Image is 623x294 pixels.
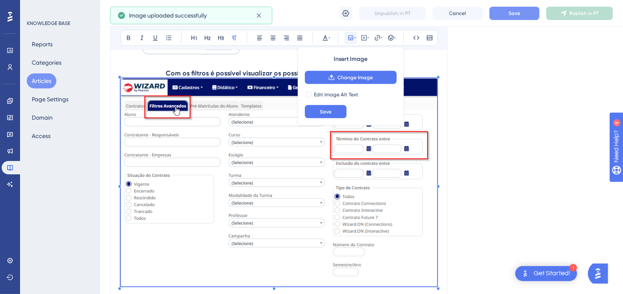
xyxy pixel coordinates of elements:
div: Open Get Started! checklist, remaining modules: 1 [515,266,577,281]
span: Save [320,108,332,115]
button: Save [305,105,347,118]
img: launcher-image-alternative-text [520,269,530,279]
button: Page Settings [27,92,73,107]
span: Publish in PT [570,10,599,17]
span: Edit Image Alt Text [314,91,358,98]
button: Save [489,7,539,20]
button: Reports [27,37,58,52]
div: 4 [58,4,60,11]
span: Insert Image [334,54,367,64]
button: Publish in PT [546,7,613,20]
span: Unpublish in PT [375,10,410,17]
span: Image uploaded successfully [129,10,207,20]
button: Domain [27,110,58,125]
button: Cancel [433,7,483,20]
button: Change Image [305,71,397,84]
div: 1 [570,264,577,271]
button: Unpublish in PT [359,7,426,20]
strong: Com os filtros é possível visualizar os possíveis contratos de rematrícula. [166,69,392,77]
iframe: UserGuiding AI Assistant Launcher [588,261,613,286]
button: Categories [27,55,66,70]
button: Articles [27,73,56,88]
span: Change Image [337,74,373,81]
span: Save [509,10,520,17]
span: Need Help? [20,2,52,12]
div: Get Started! [534,269,570,278]
div: KNOWLEDGE BASE [27,20,70,27]
button: Access [27,128,56,143]
span: Cancel [449,10,466,17]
